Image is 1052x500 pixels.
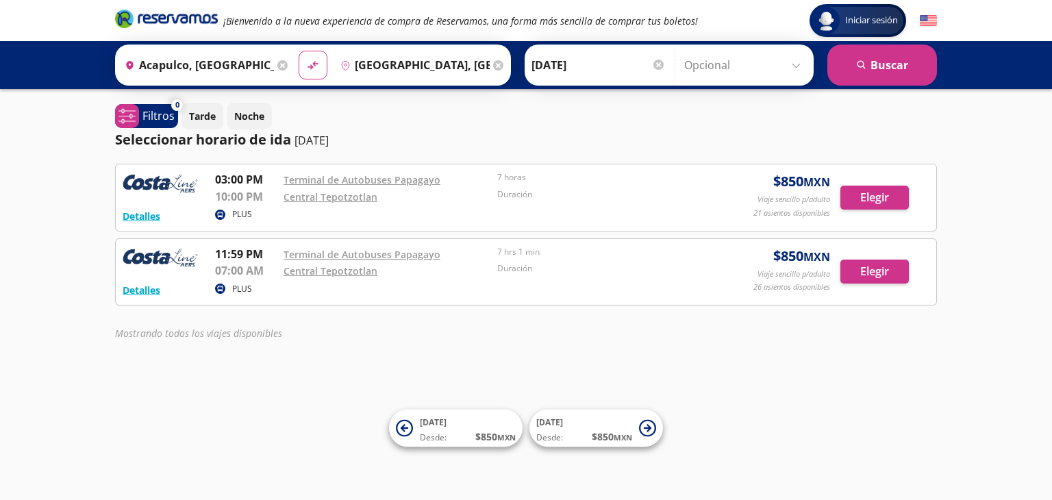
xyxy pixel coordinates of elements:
img: RESERVAMOS [123,171,198,199]
p: 07:00 AM [215,262,277,279]
p: Filtros [142,108,175,124]
img: RESERVAMOS [123,246,198,273]
p: 26 asientos disponibles [753,282,830,293]
a: Brand Logo [115,8,218,33]
p: Tarde [189,109,216,123]
span: $ 850 [475,429,516,444]
p: PLUS [232,283,252,295]
p: 21 asientos disponibles [753,208,830,219]
button: Elegir [840,260,909,284]
input: Opcional [684,48,807,82]
a: Terminal de Autobuses Papagayo [284,173,440,186]
button: [DATE]Desde:$850MXN [529,410,663,447]
input: Elegir Fecha [531,48,666,82]
button: Detalles [123,209,160,223]
p: 10:00 PM [215,188,277,205]
p: 7 hrs 1 min [497,246,704,258]
input: Buscar Origen [119,48,274,82]
button: English [920,12,937,29]
em: ¡Bienvenido a la nueva experiencia de compra de Reservamos, una forma más sencilla de comprar tus... [223,14,698,27]
p: Duración [497,262,704,275]
a: Central Tepotzotlan [284,190,377,203]
small: MXN [803,175,830,190]
span: [DATE] [420,416,447,428]
p: Seleccionar horario de ida [115,129,291,150]
p: 7 horas [497,171,704,184]
span: Desde: [536,432,563,444]
span: 0 [175,99,179,111]
button: Tarde [181,103,223,129]
i: Brand Logo [115,8,218,29]
span: $ 850 [773,246,830,266]
button: Detalles [123,283,160,297]
button: Buscar [827,45,937,86]
button: Noche [227,103,272,129]
a: Terminal de Autobuses Papagayo [284,248,440,261]
span: $ 850 [592,429,632,444]
button: Elegir [840,186,909,210]
p: Noche [234,109,264,123]
p: Viaje sencillo p/adulto [757,194,830,205]
p: 03:00 PM [215,171,277,188]
p: 11:59 PM [215,246,277,262]
span: [DATE] [536,416,563,428]
a: Central Tepotzotlan [284,264,377,277]
p: PLUS [232,208,252,221]
p: Viaje sencillo p/adulto [757,268,830,280]
small: MXN [803,249,830,264]
p: [DATE] [295,132,329,149]
span: $ 850 [773,171,830,192]
input: Buscar Destino [335,48,490,82]
small: MXN [497,432,516,442]
span: Desde: [420,432,447,444]
span: Iniciar sesión [840,14,903,27]
p: Duración [497,188,704,201]
button: [DATE]Desde:$850MXN [389,410,523,447]
em: Mostrando todos los viajes disponibles [115,327,282,340]
small: MXN [614,432,632,442]
button: 0Filtros [115,104,178,128]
